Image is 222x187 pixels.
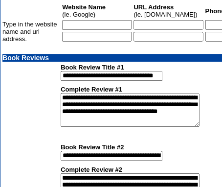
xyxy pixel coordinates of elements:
[62,3,106,18] font: (ie. Google)
[61,143,124,151] b: Book Review Title #2
[133,3,174,11] b: URL Address
[61,64,124,71] b: Book Review Title #1
[2,21,57,43] font: Type in the website name and url address.
[61,165,122,173] b: Complete Review #2
[133,3,197,18] font: (ie. [DOMAIN_NAME])
[62,3,106,11] b: Website Name
[61,86,122,93] b: Complete Review #1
